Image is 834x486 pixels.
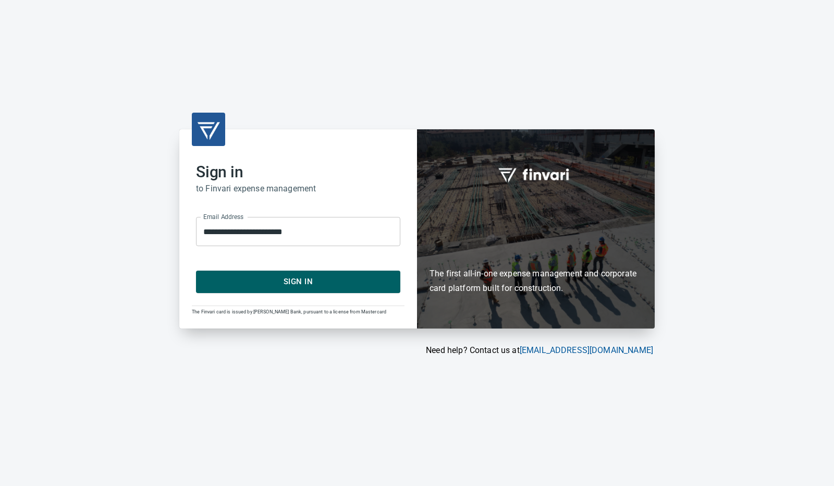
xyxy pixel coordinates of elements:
[196,271,400,293] button: Sign In
[192,309,386,314] span: The Finvari card is issued by [PERSON_NAME] Bank, pursuant to a license from Mastercard
[417,129,655,328] div: Finvari
[196,181,400,196] h6: to Finvari expense management
[430,206,642,296] h6: The first all-in-one expense management and corporate card platform built for construction.
[497,162,575,186] img: fullword_logo_white.png
[196,117,221,142] img: transparent_logo.png
[179,344,653,357] p: Need help? Contact us at
[520,345,653,355] a: [EMAIL_ADDRESS][DOMAIN_NAME]
[196,163,400,181] h2: Sign in
[207,275,389,288] span: Sign In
